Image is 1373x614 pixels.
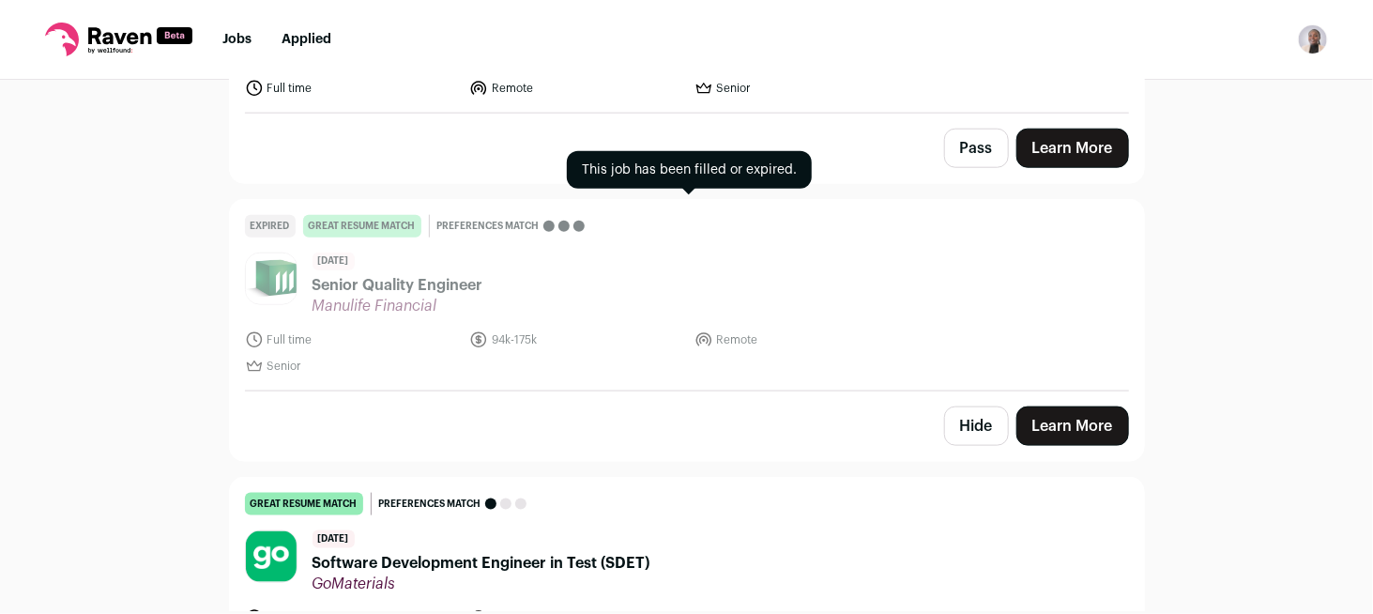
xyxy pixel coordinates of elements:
li: 94k-175k [469,330,683,349]
div: great resume match [245,493,363,515]
span: [DATE] [313,253,355,270]
img: bf136246470b8eb1f2e00a63a3f8bbb77a19bfeee4226475b8dec2c9d2e514d2.jpg [246,253,297,304]
li: Senior [694,79,908,98]
li: Remote [469,79,683,98]
a: Applied [282,33,331,46]
span: GoMaterials [313,575,650,593]
a: Learn More [1016,129,1129,168]
li: Senior [245,357,459,376]
img: 2721967-medium_jpg [1298,24,1328,54]
img: f2999d31bab9a8176be3c80d041391a47a523c4b97477e66fbeda99eb70ced09.jpg [246,531,297,582]
a: Jobs [222,33,252,46]
li: Full time [245,330,459,349]
span: Preferences match [437,217,540,236]
span: Manulife Financial [313,297,483,315]
div: This job has been filled or expired. [567,151,812,189]
span: Software Development Engineer in Test (SDET) [313,552,650,575]
li: Full time [245,79,459,98]
button: Open dropdown [1298,24,1328,54]
div: great resume match [303,215,421,238]
a: Expired great resume match Preferences match [DATE] Senior Quality Engineer Manulife Financial Fu... [230,200,1144,391]
span: [DATE] [313,530,355,548]
span: Preferences match [379,495,481,514]
button: Hide [944,407,1009,446]
button: Pass [944,129,1009,168]
span: Senior Quality Engineer [313,274,483,297]
div: Expired [245,215,296,238]
li: Remote [694,330,908,349]
a: Learn More [1016,407,1129,446]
